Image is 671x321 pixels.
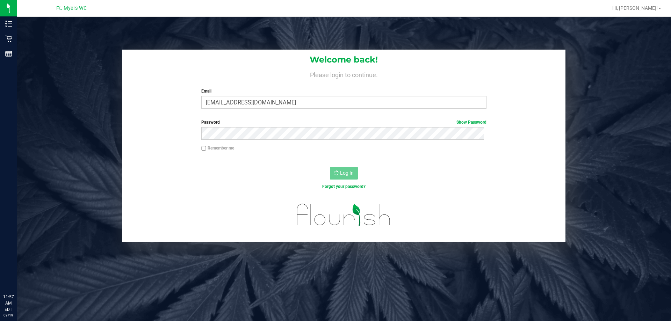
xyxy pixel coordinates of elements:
[5,35,12,42] inline-svg: Retail
[3,294,14,313] p: 11:57 AM EDT
[56,5,87,11] span: Ft. Myers WC
[612,5,658,11] span: Hi, [PERSON_NAME]!
[322,184,366,189] a: Forgot your password?
[5,50,12,57] inline-svg: Reports
[201,145,234,151] label: Remember me
[201,120,220,125] span: Password
[288,197,399,233] img: flourish_logo.svg
[340,170,354,176] span: Log In
[122,55,565,64] h1: Welcome back!
[5,20,12,27] inline-svg: Inventory
[330,167,358,180] button: Log In
[3,313,14,318] p: 09/19
[456,120,486,125] a: Show Password
[122,70,565,78] h4: Please login to continue.
[201,146,206,151] input: Remember me
[201,88,486,94] label: Email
